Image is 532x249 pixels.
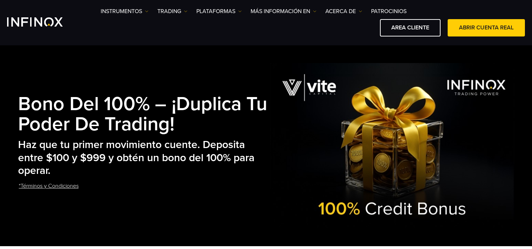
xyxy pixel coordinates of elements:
[380,19,441,36] a: AREA CLIENTE
[325,7,362,16] a: ACERCA DE
[18,92,267,136] strong: Bono del 100% – ¡Duplica tu poder de trading!
[196,7,242,16] a: PLATAFORMAS
[157,7,187,16] a: TRADING
[7,17,79,27] a: INFINOX Logo
[18,177,79,195] a: *Términos y Condiciones
[371,7,407,16] a: Patrocinios
[101,7,149,16] a: Instrumentos
[251,7,317,16] a: Más información en
[18,138,270,177] h2: Haz que tu primer movimiento cuente. Deposita entre $100 y $999 y obtén un bono del 100% para ope...
[448,19,525,36] a: ABRIR CUENTA REAL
